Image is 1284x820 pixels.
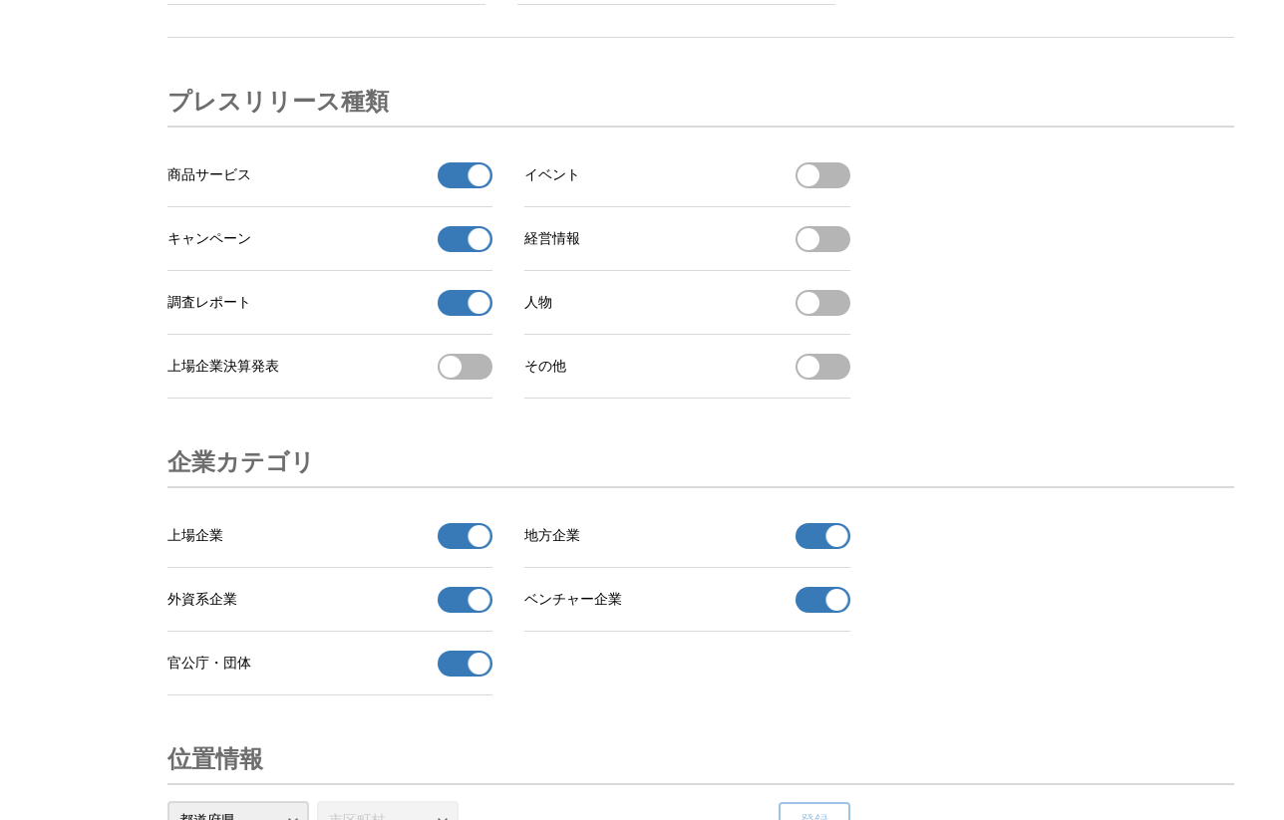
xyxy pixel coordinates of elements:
span: イベント [524,166,580,184]
span: 経営情報 [524,230,580,248]
span: その他 [524,358,566,376]
span: 人物 [524,294,552,312]
span: 外資系企業 [167,591,237,609]
span: 官公庁・団体 [167,655,251,673]
h3: プレスリリース種類 [167,78,389,126]
h3: 位置情報 [167,735,263,783]
h3: 企業カテゴリ [167,438,315,486]
span: 調査レポート [167,294,251,312]
span: 上場企業 [167,527,223,545]
span: ベンチャー企業 [524,591,622,609]
span: キャンペーン [167,230,251,248]
span: 上場企業決算発表 [167,358,279,376]
span: 商品サービス [167,166,251,184]
span: 地方企業 [524,527,580,545]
